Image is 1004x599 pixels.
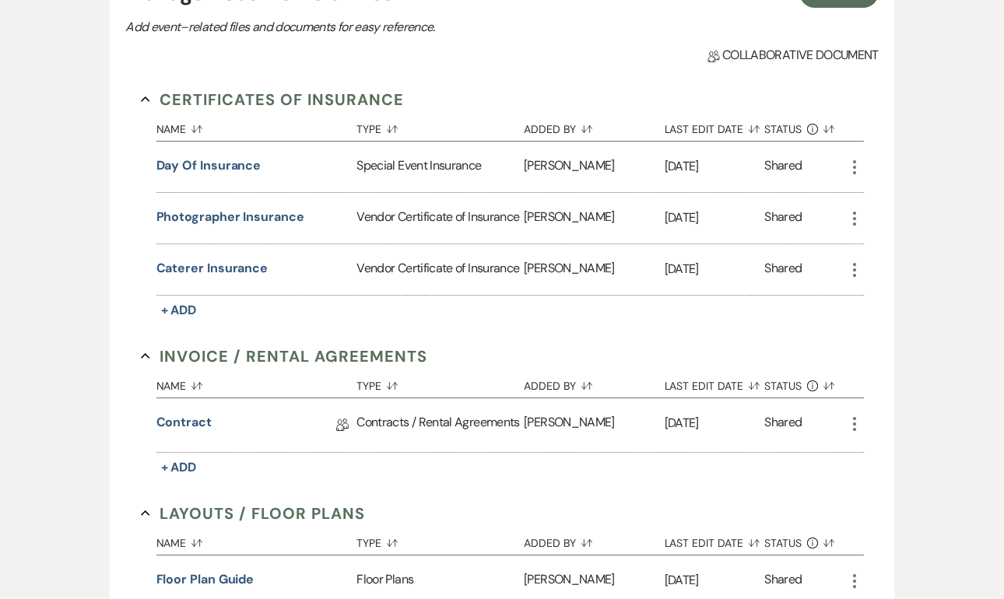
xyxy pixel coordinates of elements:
button: Name [156,368,357,398]
button: Added By [524,368,664,398]
span: + Add [161,302,197,318]
button: Certificates of Insurance [141,88,405,111]
button: Invoice / Rental Agreements [141,345,428,368]
button: Caterer Insurance [156,259,269,278]
button: Name [156,111,357,141]
button: Last Edit Date [665,111,765,141]
span: Status [764,538,802,548]
div: [PERSON_NAME] [524,142,664,192]
button: Last Edit Date [665,525,765,555]
button: Status [764,525,844,555]
div: Shared [764,208,802,229]
p: [DATE] [665,570,765,590]
div: Contracts / Rental Agreements [356,398,524,452]
button: Photographer Insurance [156,208,304,226]
div: Shared [764,156,802,177]
button: Last Edit Date [665,368,765,398]
span: Status [764,124,802,135]
button: + Add [156,457,202,478]
span: Collaborative document [707,46,879,65]
p: [DATE] [665,156,765,177]
button: Layouts / Floor Plans [141,502,366,525]
span: + Add [161,459,197,475]
div: [PERSON_NAME] [524,398,664,452]
button: Added By [524,111,664,141]
div: Shared [764,259,802,280]
p: [DATE] [665,259,765,279]
button: Type [356,111,524,141]
button: Added By [524,525,664,555]
div: [PERSON_NAME] [524,193,664,243]
p: Add event–related files and documents for easy reference. [125,17,670,37]
span: Status [764,380,802,391]
a: Contract [156,413,212,437]
div: Vendor Certificate of Insurance [356,193,524,243]
button: Day of Insurance [156,156,262,175]
div: Shared [764,570,802,591]
div: [PERSON_NAME] [524,244,664,295]
button: Type [356,525,524,555]
p: [DATE] [665,208,765,228]
button: Type [356,368,524,398]
button: Status [764,368,844,398]
div: Shared [764,413,802,437]
div: Special Event Insurance [356,142,524,192]
div: Vendor Certificate of Insurance [356,244,524,295]
button: Name [156,525,357,555]
button: floor plan guide [156,570,255,589]
p: [DATE] [665,413,765,433]
button: Status [764,111,844,141]
button: + Add [156,299,202,321]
